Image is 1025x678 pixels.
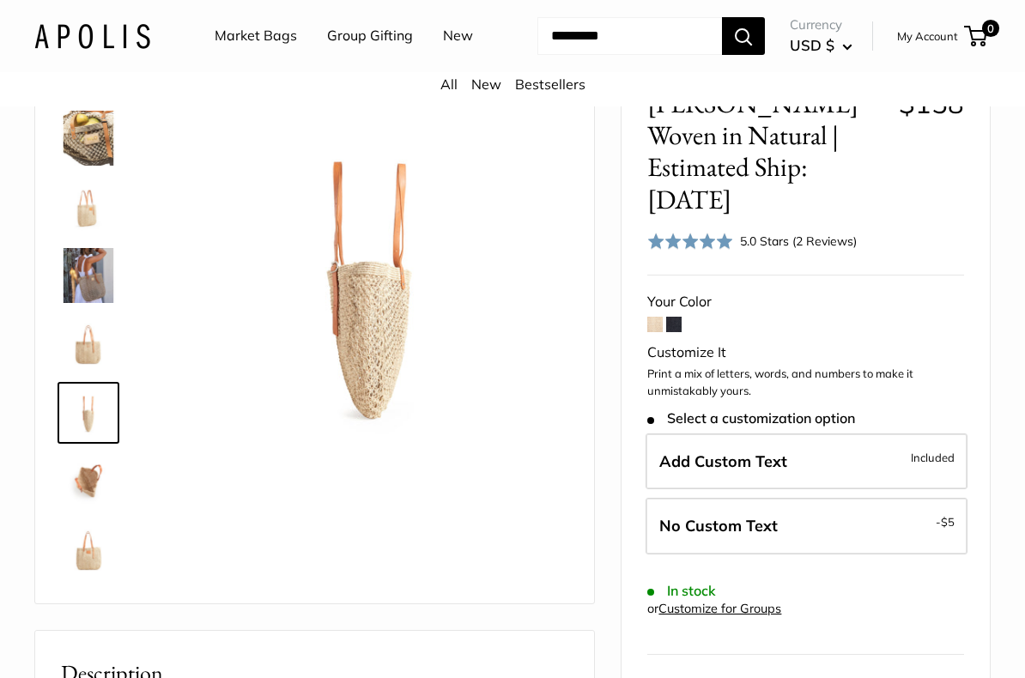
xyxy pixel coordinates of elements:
[659,451,787,471] span: Add Custom Text
[740,232,857,251] div: 5.0 Stars (2 Reviews)
[647,583,715,599] span: In stock
[647,88,885,215] span: [PERSON_NAME] Woven in Natural | Estimated Ship: [DATE]
[58,382,119,444] a: Mercado Woven in Natural | Estimated Ship: Oct. 12th
[936,512,955,532] span: -
[897,26,958,46] a: My Account
[911,447,955,468] span: Included
[173,83,568,479] img: Mercado Woven in Natural | Estimated Ship: Oct. 12th
[941,515,955,529] span: $5
[790,32,852,59] button: USD $
[647,340,964,366] div: Customize It
[515,76,585,93] a: Bestsellers
[61,385,116,440] img: Mercado Woven in Natural | Estimated Ship: Oct. 12th
[790,13,852,37] span: Currency
[327,23,413,49] a: Group Gifting
[982,20,999,37] span: 0
[647,597,781,620] div: or
[61,454,116,509] img: Mercado Woven in Natural | Estimated Ship: Oct. 12th
[722,17,765,55] button: Search
[58,107,119,169] a: Mercado Woven in Natural | Estimated Ship: Oct. 12th
[215,23,297,49] a: Market Bags
[61,317,116,372] img: Mercado Woven in Natural | Estimated Ship: Oct. 12th
[647,289,964,315] div: Your Color
[58,245,119,306] a: Mercado Woven in Natural | Estimated Ship: Oct. 12th
[61,111,116,166] img: Mercado Woven in Natural | Estimated Ship: Oct. 12th
[58,313,119,375] a: Mercado Woven in Natural | Estimated Ship: Oct. 12th
[34,23,150,48] img: Apolis
[647,410,854,427] span: Select a customization option
[658,601,781,616] a: Customize for Groups
[58,176,119,238] a: Mercado Woven in Natural | Estimated Ship: Oct. 12th
[966,26,987,46] a: 0
[440,76,458,93] a: All
[58,519,119,581] a: Mercado Woven in Natural | Estimated Ship: Oct. 12th
[647,228,857,253] div: 5.0 Stars (2 Reviews)
[471,76,501,93] a: New
[646,433,967,490] label: Add Custom Text
[61,179,116,234] img: Mercado Woven in Natural | Estimated Ship: Oct. 12th
[58,451,119,512] a: Mercado Woven in Natural | Estimated Ship: Oct. 12th
[537,17,722,55] input: Search...
[646,498,967,554] label: Leave Blank
[443,23,473,49] a: New
[61,248,116,303] img: Mercado Woven in Natural | Estimated Ship: Oct. 12th
[790,36,834,54] span: USD $
[647,366,964,399] p: Print a mix of letters, words, and numbers to make it unmistakably yours.
[61,523,116,578] img: Mercado Woven in Natural | Estimated Ship: Oct. 12th
[659,516,778,536] span: No Custom Text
